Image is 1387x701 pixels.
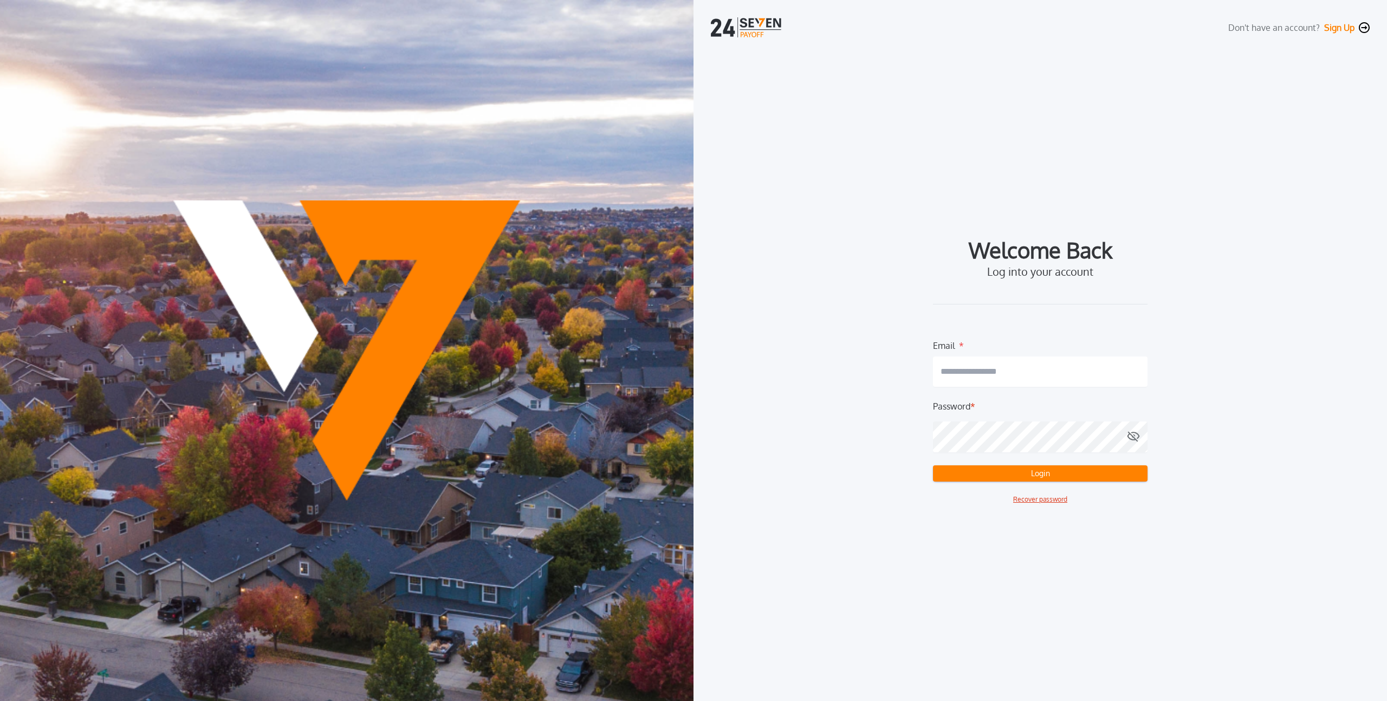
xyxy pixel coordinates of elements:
[711,17,783,37] img: logo
[933,421,1148,452] input: Password*
[1359,22,1370,33] img: navigation-icon
[1228,21,1320,34] label: Don't have an account?
[933,339,955,348] label: Email
[933,465,1148,482] button: Login
[1013,495,1067,504] button: Recover password
[933,400,970,413] label: Password
[1127,421,1140,452] button: Password*
[1324,22,1354,33] button: Sign Up
[987,265,1093,278] label: Log into your account
[173,200,520,501] img: Payoff
[969,241,1112,258] label: Welcome Back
